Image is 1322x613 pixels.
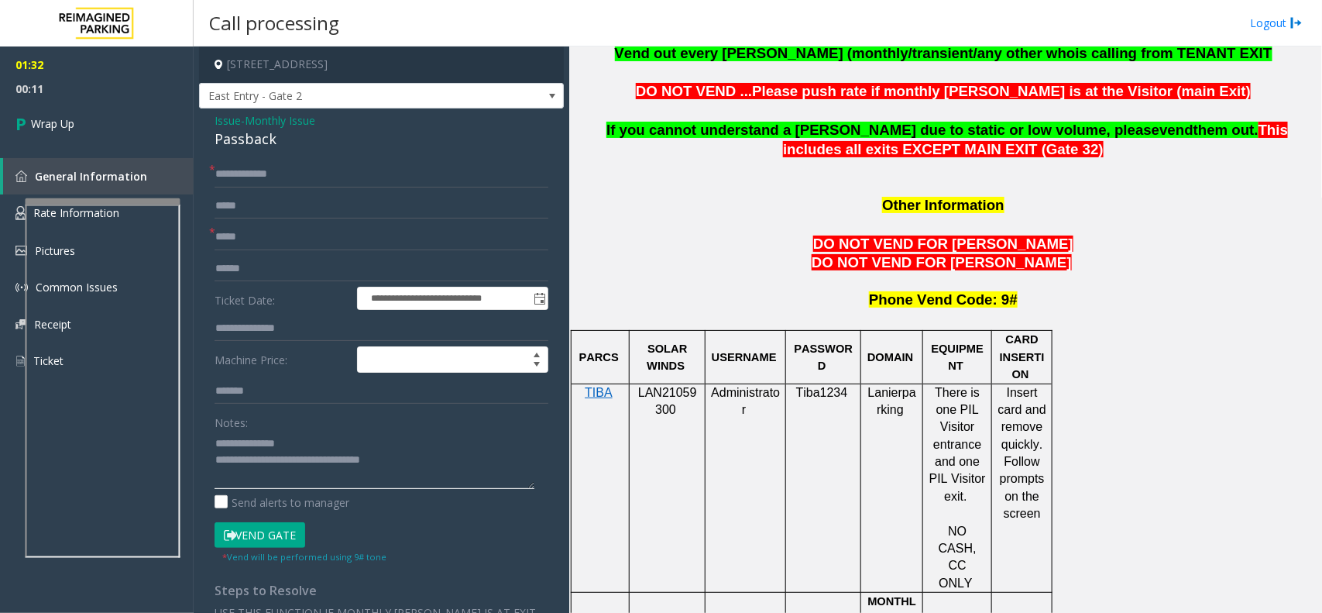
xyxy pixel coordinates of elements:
span: TIBA [585,386,613,399]
h4: [STREET_ADDRESS] [199,46,564,83]
span: Tiba1234 [796,386,848,399]
a: TIBA [585,387,613,399]
img: 'icon' [15,170,27,182]
span: - [241,113,315,128]
span: main Exit) [1182,83,1251,99]
span: Wrap Up [31,115,74,132]
img: 'icon' [15,281,28,294]
span: CARD INSERTION [1000,333,1045,381]
span: Phone Vend Code: 9# [869,291,1018,308]
label: Send alerts to manager [215,494,349,511]
span: There is one PIL Visitor entrance and one PIL Visitor exit [929,386,989,503]
span: Toggle popup [531,288,548,309]
span: Increase value [526,347,548,360]
h3: Call processing [201,4,347,42]
img: logout [1290,15,1303,31]
button: Vend Gate [215,522,305,549]
span: If you cannot understand a [PERSON_NAME] due to static or low volume, please [606,122,1159,138]
span: PASSWORD [794,343,853,372]
span: . [963,490,967,503]
span: NO CASH, CC ONLY [939,525,980,590]
span: General Information [35,169,147,184]
span: EQUIPMENT [932,343,984,372]
span: vend [1159,122,1193,138]
img: 'icon' [15,354,26,368]
h4: Steps to Resolve [215,584,548,598]
label: Ticket Date: [211,287,353,310]
span: DOMAIN [867,351,913,363]
span: Issue [215,112,241,129]
label: Machine Price: [211,346,353,373]
label: Notes: [215,409,248,431]
span: Decrease value [526,360,548,372]
span: DO NOT VEND FOR [PERSON_NAME] [813,236,1073,252]
span: them out. [1193,122,1258,138]
span: DO NOT VEND ...Please push rate if monthly [PERSON_NAME] is at the Visitor ( [636,83,1182,99]
span: PARCS [579,351,619,363]
a: Logout [1250,15,1303,31]
span: Other Information [882,197,1004,213]
small: Vend will be performed using 9# tone [222,551,386,563]
span: is calling from TENANT EXIT [1076,45,1272,61]
img: 'icon' [15,319,26,329]
span: USERNAME [712,351,777,363]
span: LAN21059300 [638,386,697,416]
img: 'icon' [15,206,26,220]
a: General Information [3,158,194,195]
span: Lanierparking [868,386,916,416]
span: Monthly Issue [245,112,315,129]
span: Vend out every [PERSON_NAME] (monthly/transient/any other who [615,45,1076,61]
div: Passback [215,129,548,150]
span: SOLAR WINDS [647,343,690,372]
span: DO NOT VEND FOR [PERSON_NAME] [812,254,1072,270]
span: East Entry - Gate 2 [200,84,490,108]
img: 'icon' [15,246,27,256]
span: This includes all exits EXCEPT MAIN EXIT (Gate 32) [783,122,1288,157]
